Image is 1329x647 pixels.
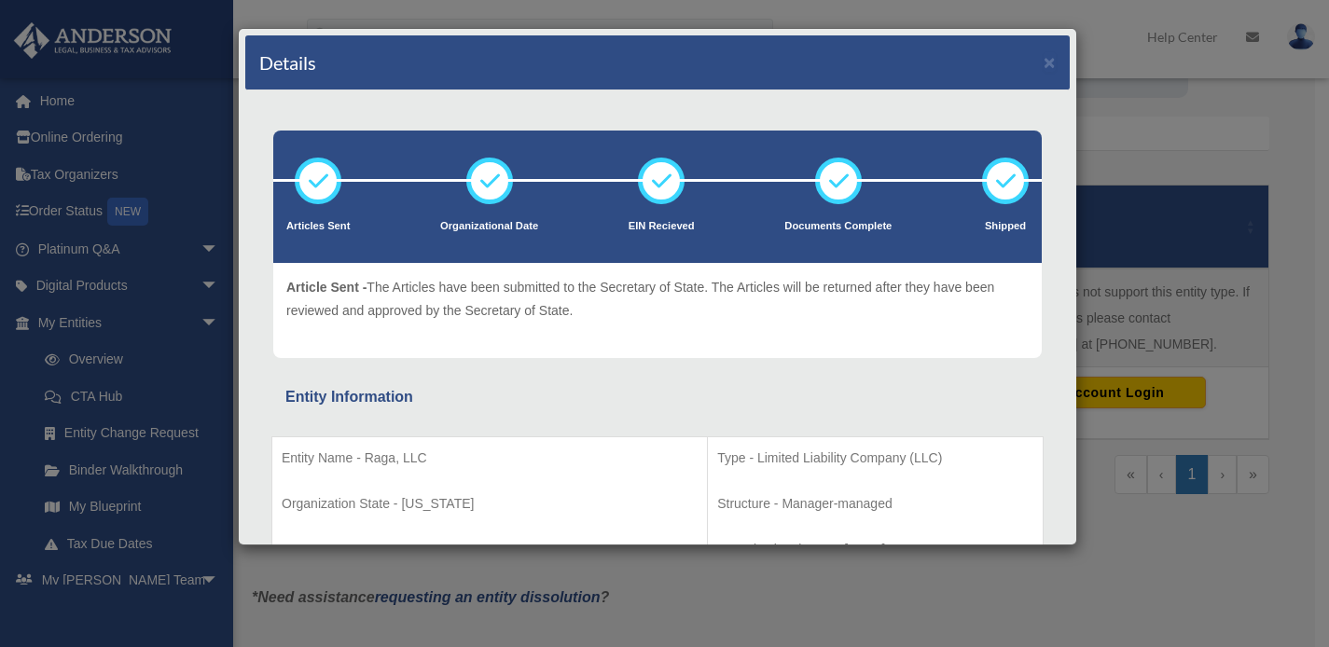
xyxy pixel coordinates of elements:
p: Documents Complete [784,217,892,236]
h4: Details [259,49,316,76]
p: Organization State - [US_STATE] [282,492,698,516]
p: Entity Name - Raga, LLC [282,447,698,470]
p: Organizational Date [440,217,538,236]
p: Articles Sent [286,217,350,236]
p: EIN Recieved [629,217,695,236]
p: The Articles have been submitted to the Secretary of State. The Articles will be returned after t... [286,276,1029,322]
p: Organizational Date - [DATE] [717,538,1033,561]
button: × [1044,52,1056,72]
p: Type - Limited Liability Company (LLC) [717,447,1033,470]
p: Shipped [982,217,1029,236]
span: Article Sent - [286,280,367,295]
div: Entity Information [285,384,1030,410]
p: Structure - Manager-managed [717,492,1033,516]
